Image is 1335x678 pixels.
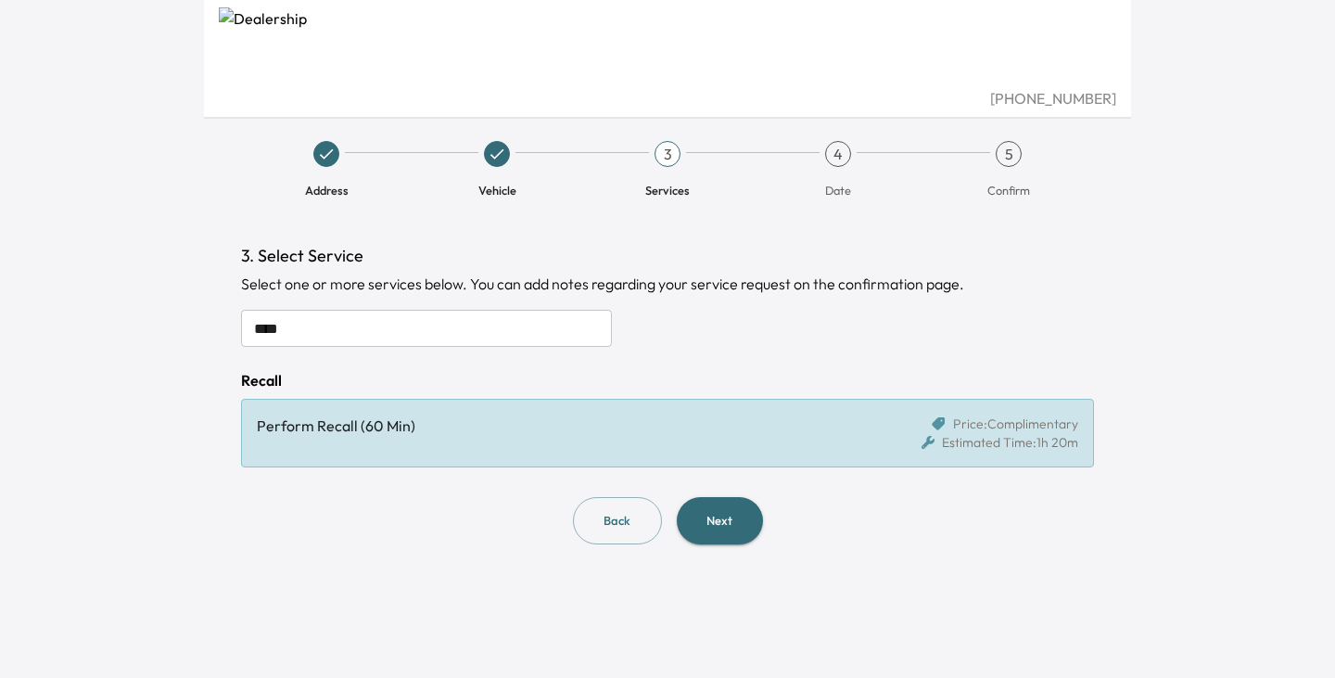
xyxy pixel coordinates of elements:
[677,497,763,544] button: Next
[241,273,1094,295] div: Select one or more services below. You can add notes regarding your service request on the confir...
[922,433,1078,452] div: Estimated Time: 1h 20m
[478,182,516,198] span: Vehicle
[953,415,1078,433] span: Price: Complimentary
[257,415,858,437] div: Perform Recall (60 Min)
[241,369,1094,391] div: Recall
[996,141,1022,167] div: 5
[219,87,1116,109] div: [PHONE_NUMBER]
[573,497,662,544] button: Back
[825,182,851,198] span: Date
[987,182,1030,198] span: Confirm
[825,141,851,167] div: 4
[655,141,680,167] div: 3
[241,243,1094,269] h1: 3. Select Service
[219,7,1116,87] img: Dealership
[305,182,349,198] span: Address
[645,182,690,198] span: Services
